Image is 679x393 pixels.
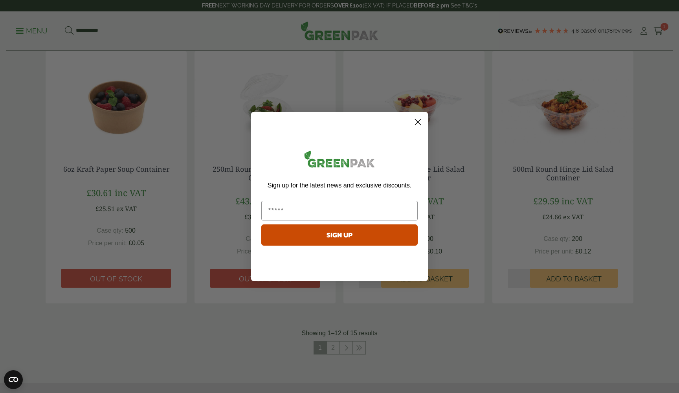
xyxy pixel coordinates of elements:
[261,147,418,174] img: greenpak_logo
[411,115,425,129] button: Close dialog
[261,224,418,246] button: SIGN UP
[268,182,411,189] span: Sign up for the latest news and exclusive discounts.
[261,201,418,220] input: Email
[4,370,23,389] button: Open CMP widget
